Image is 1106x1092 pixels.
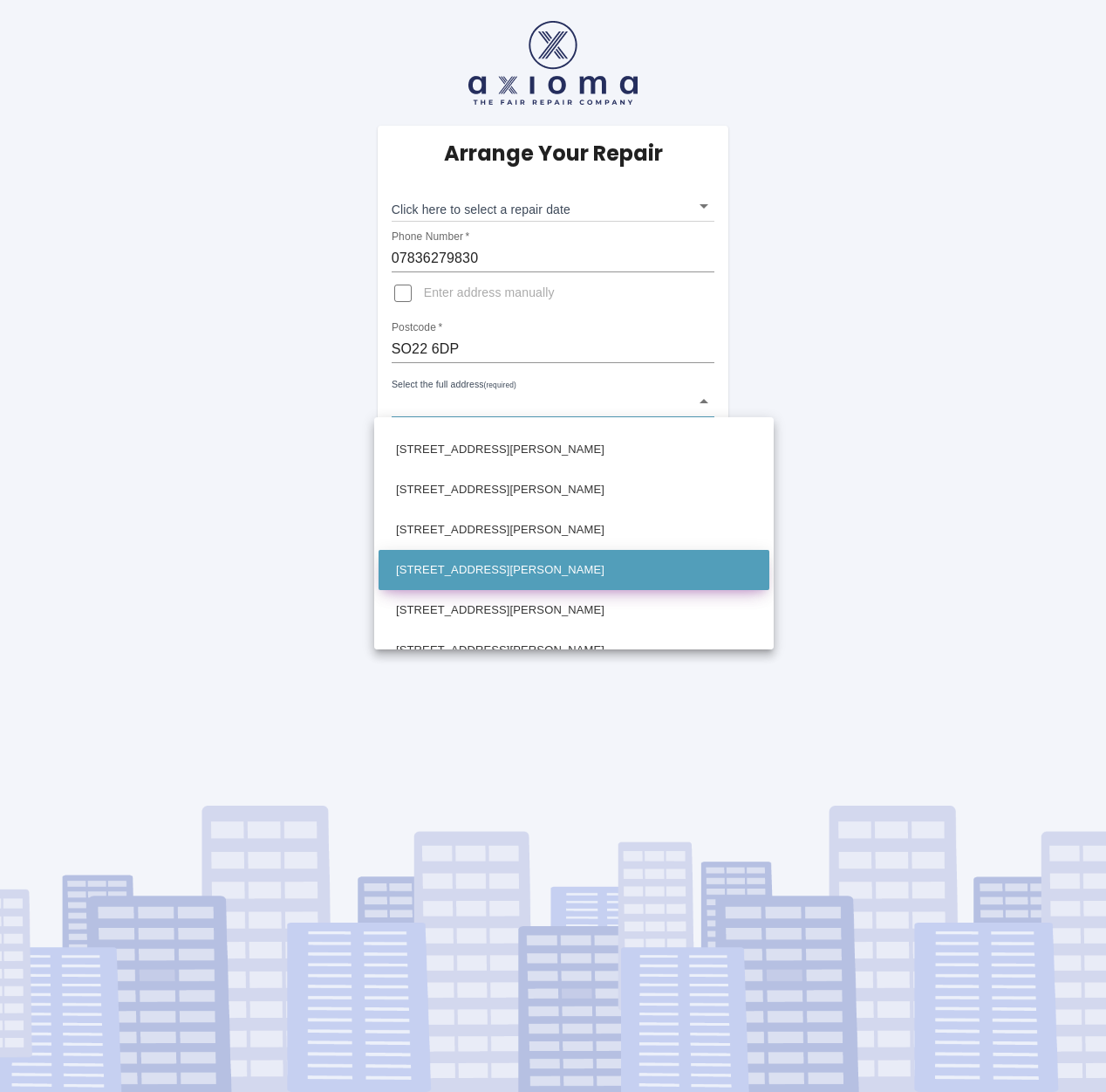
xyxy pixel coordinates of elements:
li: [STREET_ADDRESS][PERSON_NAME] [379,510,769,550]
li: [STREET_ADDRESS][PERSON_NAME] [379,429,769,470]
li: [STREET_ADDRESS][PERSON_NAME] [379,590,769,630]
li: [STREET_ADDRESS][PERSON_NAME] [379,550,769,590]
li: [STREET_ADDRESS][PERSON_NAME] [379,630,769,670]
li: [STREET_ADDRESS][PERSON_NAME] [379,470,769,510]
